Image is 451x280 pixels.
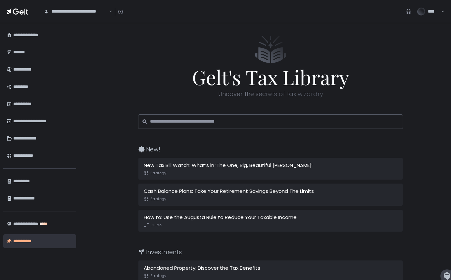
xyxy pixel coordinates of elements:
div: How to: Use the Augusta Rule to Reduce Your Taxable Income [144,214,397,221]
span: Guide [144,222,162,228]
span: Strategy [144,170,166,176]
span: Strategy [144,273,166,279]
div: Search for option [40,4,112,19]
div: New Tax Bill Watch: What’s in ‘The One, Big, Beautiful [PERSON_NAME]’ [144,162,397,169]
div: Cash Balance Plans: Take Your Retirement Savings Beyond The Limits [144,188,397,195]
span: Strategy [144,196,166,202]
div: Abandoned Property: Discover the Tax Benefits [144,264,397,272]
span: Uncover the secrets of tax wizardry [218,89,323,98]
div: New! [138,145,424,154]
div: Investments [138,248,424,256]
span: Gelt's Tax Library [117,67,424,87]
